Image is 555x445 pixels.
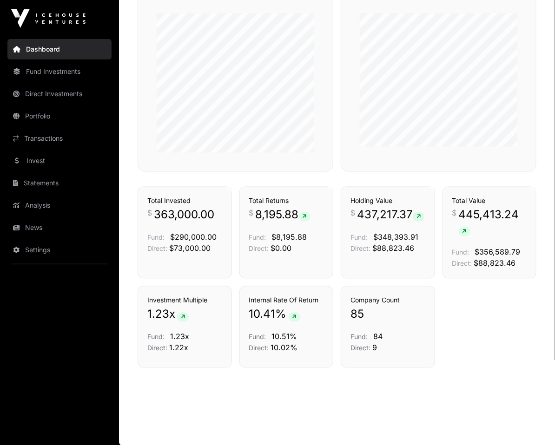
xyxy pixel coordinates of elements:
span: $88,823.46 [474,259,516,268]
h3: Investment Multiple [147,296,222,305]
span: $290,000.00 [170,233,217,242]
span: Fund: [147,333,165,341]
a: Analysis [7,195,112,216]
span: $8,195.88 [272,233,307,242]
span: 9 [372,343,377,353]
span: 445,413.24 [459,208,527,237]
span: % [276,307,287,322]
h3: Holding Value [350,196,425,206]
a: News [7,217,112,238]
span: $356,589.79 [475,248,521,257]
iframe: Chat Widget [509,400,555,445]
span: 1.23 [147,307,169,322]
span: Direct: [452,260,472,268]
span: 437,217.37 [357,208,424,222]
span: Direct: [350,344,370,352]
a: Invest [7,151,112,171]
span: Fund: [249,333,266,341]
span: 1.22x [169,343,188,353]
span: x [169,307,175,322]
span: $88,823.46 [372,244,414,253]
span: 85 [350,307,364,322]
span: 10.51% [272,332,297,341]
span: Fund: [452,249,469,256]
span: 10.41 [249,307,276,322]
a: Direct Investments [7,84,112,104]
span: $ [452,208,457,219]
h3: Company Count [350,296,425,305]
span: Direct: [147,344,167,352]
span: Direct: [249,245,269,253]
a: Dashboard [7,39,112,59]
span: 84 [373,332,383,341]
a: Settings [7,240,112,260]
span: 363,000.00 [154,208,214,222]
span: Fund: [350,333,368,341]
span: 10.02% [271,343,298,353]
span: $ [147,208,152,219]
h3: Total Invested [147,196,222,206]
h3: Total Returns [249,196,324,206]
span: $ [350,208,355,219]
span: Fund: [147,234,165,242]
span: $73,000.00 [169,244,211,253]
h3: Total Value [452,196,527,206]
h3: Internal Rate Of Return [249,296,324,305]
span: Fund: [350,234,368,242]
span: 8,195.88 [256,208,311,222]
a: Portfolio [7,106,112,126]
span: 1.23x [170,332,189,341]
span: $ [249,208,254,219]
span: Direct: [249,344,269,352]
a: Fund Investments [7,61,112,82]
span: Direct: [147,245,167,253]
span: $0.00 [271,244,292,253]
a: Statements [7,173,112,193]
img: Icehouse Ventures Logo [11,9,86,28]
span: Fund: [249,234,266,242]
a: Transactions [7,128,112,149]
span: Direct: [350,245,370,253]
span: $348,393.91 [373,233,418,242]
